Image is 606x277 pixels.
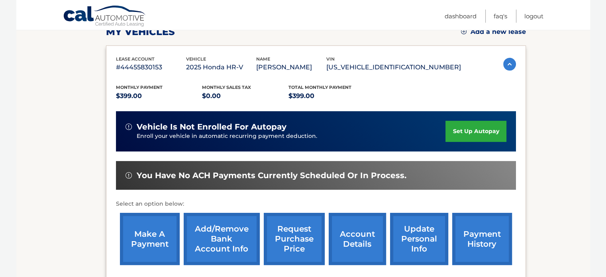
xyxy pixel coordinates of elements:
span: Total Monthly Payment [288,84,351,90]
a: Dashboard [445,10,477,23]
span: vin [326,56,335,62]
img: add.svg [461,29,467,34]
p: $0.00 [202,90,288,102]
span: vehicle is not enrolled for autopay [137,122,286,132]
span: name [256,56,270,62]
p: Select an option below: [116,199,516,209]
span: You have no ACH payments currently scheduled or in process. [137,171,406,181]
a: Logout [524,10,543,23]
span: vehicle [186,56,206,62]
a: Cal Automotive [63,5,147,28]
img: accordion-active.svg [503,58,516,71]
p: $399.00 [288,90,375,102]
p: Enroll your vehicle in automatic recurring payment deduction. [137,132,446,141]
a: Add a new lease [461,28,526,36]
h2: my vehicles [106,26,175,38]
p: #44455830153 [116,62,186,73]
a: payment history [452,213,512,265]
p: $399.00 [116,90,202,102]
a: FAQ's [494,10,507,23]
p: [PERSON_NAME] [256,62,326,73]
span: lease account [116,56,155,62]
img: alert-white.svg [126,124,132,130]
a: update personal info [390,213,448,265]
p: 2025 Honda HR-V [186,62,256,73]
a: request purchase price [264,213,325,265]
span: Monthly sales Tax [202,84,251,90]
a: Add/Remove bank account info [184,213,260,265]
p: [US_VEHICLE_IDENTIFICATION_NUMBER] [326,62,461,73]
a: make a payment [120,213,180,265]
a: set up autopay [445,121,506,142]
span: Monthly Payment [116,84,163,90]
img: alert-white.svg [126,172,132,179]
a: account details [329,213,386,265]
